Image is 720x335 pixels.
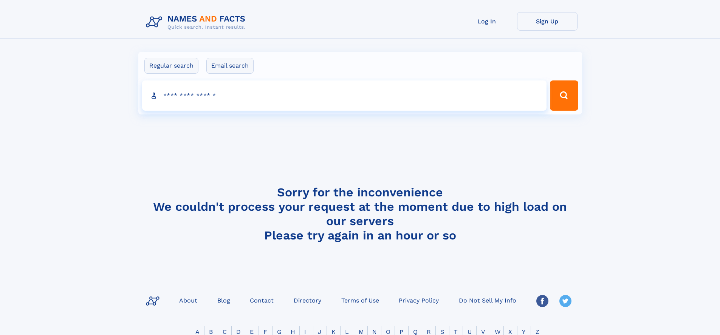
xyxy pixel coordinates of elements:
label: Regular search [144,58,198,74]
a: Do Not Sell My Info [456,295,519,306]
a: Terms of Use [338,295,382,306]
a: Log In [457,12,517,31]
a: Sign Up [517,12,578,31]
a: Blog [214,295,233,306]
a: Directory [291,295,324,306]
a: Privacy Policy [396,295,442,306]
img: Logo Names and Facts [143,12,252,32]
a: Contact [247,295,277,306]
img: Facebook [536,295,548,307]
button: Search Button [550,80,578,111]
h4: Sorry for the inconvenience We couldn't process your request at the moment due to high load on ou... [143,185,578,242]
label: Email search [206,58,254,74]
img: Twitter [559,295,571,307]
input: search input [142,80,547,111]
a: About [176,295,200,306]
